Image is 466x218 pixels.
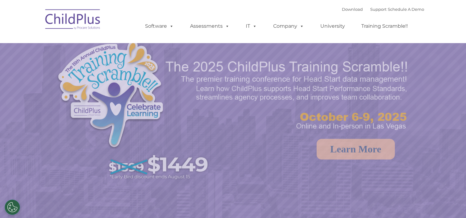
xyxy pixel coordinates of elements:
[240,20,263,32] a: IT
[342,7,363,12] a: Download
[267,20,310,32] a: Company
[5,200,20,215] button: Cookies Settings
[317,139,395,159] a: Learn More
[139,20,180,32] a: Software
[42,5,104,36] img: ChildPlus by Procare Solutions
[184,20,236,32] a: Assessments
[314,20,351,32] a: University
[342,7,424,12] font: |
[355,20,414,32] a: Training Scramble!!
[370,7,387,12] a: Support
[388,7,424,12] a: Schedule A Demo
